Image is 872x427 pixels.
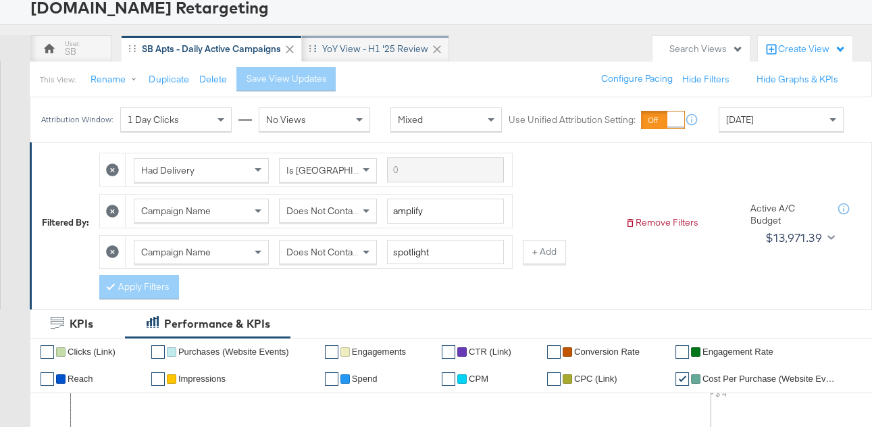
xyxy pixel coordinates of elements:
[141,246,211,258] span: Campaign Name
[325,345,338,359] a: ✔
[756,73,838,86] button: Hide Graphs & KPIs
[68,347,116,357] span: Clicks (Link)
[765,228,822,248] div: $13,971.39
[325,372,338,386] a: ✔
[68,374,93,384] span: Reach
[682,73,729,86] button: Hide Filters
[442,345,455,359] a: ✔
[41,115,113,124] div: Attribution Window:
[42,216,89,229] div: Filtered By:
[70,316,93,332] div: KPIs
[387,199,504,224] input: Enter a search term
[151,345,165,359] a: ✔
[750,202,825,227] div: Active A/C Budget
[398,114,423,126] span: Mixed
[592,67,682,91] button: Configure Pacing
[625,216,698,229] button: Remove Filters
[286,246,360,258] span: Does Not Contain
[309,45,316,52] div: Drag to reorder tab
[509,114,636,126] label: Use Unified Attribution Setting:
[469,374,488,384] span: CPM
[141,164,195,176] span: Had Delivery
[81,68,151,92] button: Rename
[128,114,179,126] span: 1 Day Clicks
[778,43,846,56] div: Create View
[574,374,617,384] span: CPC (Link)
[352,347,406,357] span: Engagements
[523,240,566,264] button: + Add
[675,372,689,386] a: ✔
[41,345,54,359] a: ✔
[760,227,838,249] button: $13,971.39
[574,347,640,357] span: Conversion Rate
[675,345,689,359] a: ✔
[199,73,226,86] button: Delete
[469,347,511,357] span: CTR (Link)
[726,114,754,126] span: [DATE]
[41,372,54,386] a: ✔
[387,157,504,182] input: Enter a search term
[286,205,360,217] span: Does Not Contain
[547,345,561,359] a: ✔
[65,45,76,58] div: SB
[151,372,165,386] a: ✔
[387,240,504,265] input: Enter a search term
[142,43,281,55] div: SB Apts - Daily Active Campaigns
[178,347,289,357] span: Purchases (Website Events)
[547,372,561,386] a: ✔
[164,316,270,332] div: Performance & KPIs
[149,73,188,86] button: Duplicate
[40,74,76,85] div: This View:
[702,347,773,357] span: Engagement Rate
[322,43,428,55] div: YoY View - H1 '25 Review
[141,205,211,217] span: Campaign Name
[702,374,838,384] span: Cost Per Purchase (Website Events)
[128,45,136,52] div: Drag to reorder tab
[178,374,226,384] span: Impressions
[442,372,455,386] a: ✔
[669,43,743,55] div: Search Views
[266,114,306,126] span: No Views
[286,164,390,176] span: Is [GEOGRAPHIC_DATA]
[352,374,378,384] span: Spend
